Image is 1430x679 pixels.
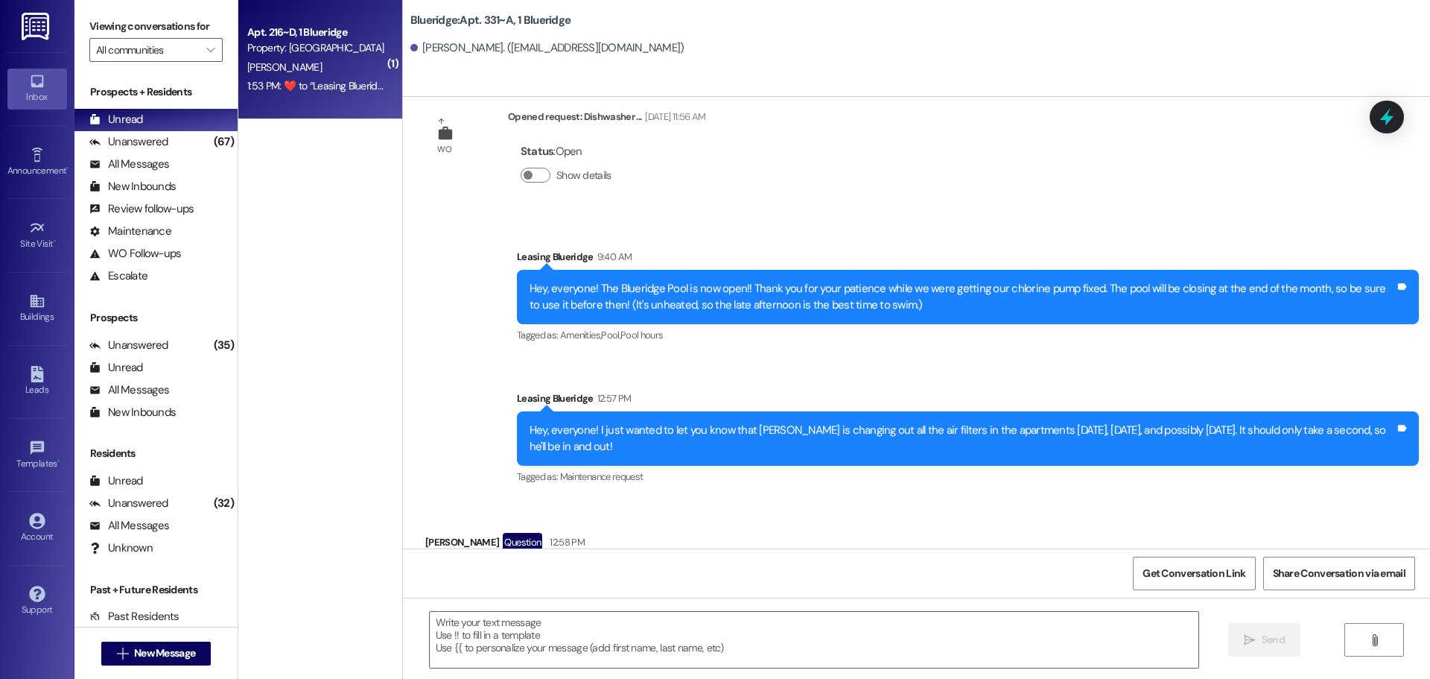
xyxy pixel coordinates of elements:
[89,246,181,262] div: WO Follow-ups
[74,582,238,598] div: Past + Future Residents
[7,288,67,329] a: Buildings
[517,466,1419,487] div: Tagged as:
[508,109,706,130] div: Opened request: Dishwasher ...
[89,473,143,489] div: Unread
[560,470,643,483] span: Maintenance request
[89,496,168,511] div: Unanswered
[410,40,684,56] div: [PERSON_NAME]. ([EMAIL_ADDRESS][DOMAIN_NAME])
[66,163,69,174] span: •
[7,69,67,109] a: Inbox
[22,13,52,40] img: ResiDesk Logo
[89,609,179,625] div: Past Residents
[117,648,128,660] i: 
[517,391,1419,411] div: Leasing Blueridge
[425,533,1327,557] div: [PERSON_NAME]
[521,140,617,163] div: : Open
[247,25,385,40] div: Apt. 216~D, 1 Blueridge
[89,157,169,172] div: All Messages
[89,224,171,239] div: Maintenance
[89,540,153,556] div: Unknown
[210,130,238,154] div: (67)
[1228,623,1300,657] button: Send
[57,456,60,467] span: •
[74,446,238,461] div: Residents
[530,281,1395,313] div: Hey, everyone! The Blueridge Pool is now open!! Thank you for your patience while we were getting...
[7,215,67,256] a: Site Visit •
[530,423,1395,455] div: Hey, everyone! I just wanted to let you know that [PERSON_NAME] is changing out all the air filte...
[206,44,214,56] i: 
[7,508,67,549] a: Account
[546,534,585,550] div: 12:58 PM
[1263,557,1415,590] button: Share Conversation via email
[521,144,554,159] b: Status
[437,142,451,157] div: WO
[560,329,602,341] span: Amenities ,
[89,338,168,353] div: Unanswered
[89,201,194,217] div: Review follow-ups
[1273,566,1405,581] span: Share Conversation via email
[89,134,168,150] div: Unanswered
[517,249,1419,270] div: Leasing Blueridge
[594,391,632,406] div: 12:57 PM
[89,179,176,195] div: New Inbounds
[89,382,169,398] div: All Messages
[89,405,176,420] div: New Inbounds
[517,324,1419,346] div: Tagged as:
[210,492,238,515] div: (32)
[1369,634,1380,646] i: 
[134,645,195,661] span: New Message
[7,435,67,476] a: Templates •
[410,13,571,28] b: Blueridge: Apt. 331~A, 1 Blueridge
[74,84,238,100] div: Prospects + Residents
[1133,557,1255,590] button: Get Conversation Link
[210,334,238,357] div: (35)
[89,268,147,284] div: Escalate
[1262,632,1285,648] span: Send
[620,329,664,341] span: Pool hours
[7,581,67,622] a: Support
[89,360,143,376] div: Unread
[641,109,705,124] div: [DATE] 11:56 AM
[556,168,611,183] label: Show details
[89,518,169,534] div: All Messages
[89,112,143,127] div: Unread
[54,236,56,247] span: •
[101,642,212,666] button: New Message
[89,15,223,38] label: Viewing conversations for
[247,60,322,74] span: [PERSON_NAME]
[247,40,385,56] div: Property: [GEOGRAPHIC_DATA]
[7,361,67,402] a: Leads
[601,329,620,341] span: Pool ,
[594,249,632,265] div: 9:40 AM
[96,38,199,62] input: All communities
[74,310,238,326] div: Prospects
[1143,566,1245,581] span: Get Conversation Link
[1244,634,1255,646] i: 
[503,533,542,552] div: Question
[247,79,1312,92] div: 1:53 PM: ​❤️​ to “ Leasing Blueridge (Blueridge): Hey, everyone! I just wanted to let you know th...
